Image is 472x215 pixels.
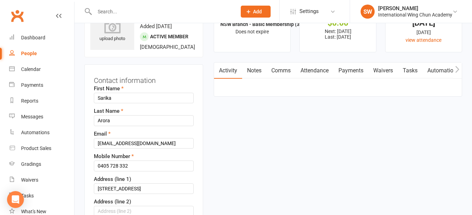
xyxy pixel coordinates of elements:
div: Open Intercom Messenger [7,191,24,208]
div: Tasks [21,193,34,198]
input: Email [94,138,194,149]
div: Product Sales [21,145,51,151]
label: Last Name [94,107,123,115]
a: Dashboard [9,30,74,46]
div: Reports [21,98,38,104]
a: Automations [422,63,464,79]
a: Gradings [9,156,74,172]
div: Waivers [21,177,38,183]
div: Calendar [21,66,41,72]
h3: Contact information [94,74,194,84]
a: view attendance [406,37,441,43]
div: People [21,51,37,56]
input: Search... [92,7,232,17]
a: Tasks [9,188,74,204]
label: First Name [94,84,124,93]
a: Payments [334,63,368,79]
div: Payments [21,82,43,88]
div: Messages [21,114,43,119]
input: Address (line 1) [94,183,194,194]
div: Gradings [21,161,41,167]
a: Notes [242,63,266,79]
span: Add [253,9,262,14]
label: Address (line 2) [94,197,131,206]
span: [DEMOGRAPHIC_DATA] [140,44,195,50]
div: Dashboard [21,35,45,40]
p: Next: [DATE] Last: [DATE] [306,28,370,40]
span: Settings [299,4,319,19]
label: Email [94,130,111,138]
a: People [9,46,74,61]
div: upload photo [90,19,134,43]
div: International Wing Chun Academy [378,12,452,18]
label: Mobile Number [94,152,134,161]
a: Automations [9,125,74,141]
div: $0.00 [306,19,370,27]
a: Reports [9,93,74,109]
a: Waivers [9,172,74,188]
div: Automations [21,130,50,135]
div: SW [361,5,375,19]
input: Last Name [94,115,194,126]
div: [DATE] [392,19,455,27]
label: Address (line 1) [94,175,131,183]
a: Tasks [398,63,422,79]
button: Add [241,6,271,18]
a: Payments [9,77,74,93]
div: [DATE] [392,28,455,36]
a: Activity [214,63,242,79]
div: [PERSON_NAME] [378,5,452,12]
a: Product Sales [9,141,74,156]
span: Active member [150,34,188,39]
div: What's New [21,209,46,214]
a: Attendance [296,63,334,79]
span: Does not expire [235,29,269,34]
a: Clubworx [8,7,26,25]
input: First Name [94,93,194,103]
a: Messages [9,109,74,125]
time: Added [DATE] [140,23,172,30]
strong: NSW Branch - Basic Membership (3 mo. Minim... [220,21,328,27]
a: Waivers [368,63,398,79]
input: Mobile Number [94,161,194,171]
a: Comms [266,63,296,79]
a: Calendar [9,61,74,77]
